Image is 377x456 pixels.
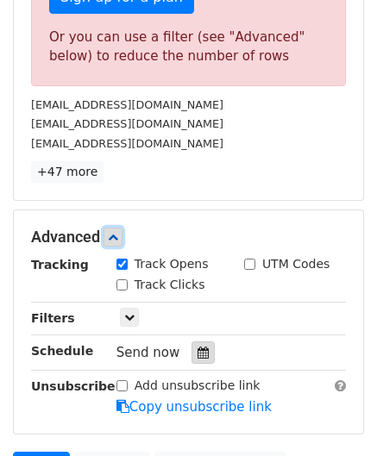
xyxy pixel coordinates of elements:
[135,276,205,294] label: Track Clicks
[291,373,377,456] iframe: Chat Widget
[31,258,89,272] strong: Tracking
[116,345,180,360] span: Send now
[31,137,223,150] small: [EMAIL_ADDRESS][DOMAIN_NAME]
[31,379,116,393] strong: Unsubscribe
[135,377,261,395] label: Add unsubscribe link
[31,344,93,358] strong: Schedule
[135,255,209,273] label: Track Opens
[116,399,272,415] a: Copy unsubscribe link
[262,255,330,273] label: UTM Codes
[31,228,346,247] h5: Advanced
[31,311,75,325] strong: Filters
[31,98,223,111] small: [EMAIL_ADDRESS][DOMAIN_NAME]
[31,117,223,130] small: [EMAIL_ADDRESS][DOMAIN_NAME]
[31,161,104,183] a: +47 more
[49,28,328,66] div: Or you can use a filter (see "Advanced" below) to reduce the number of rows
